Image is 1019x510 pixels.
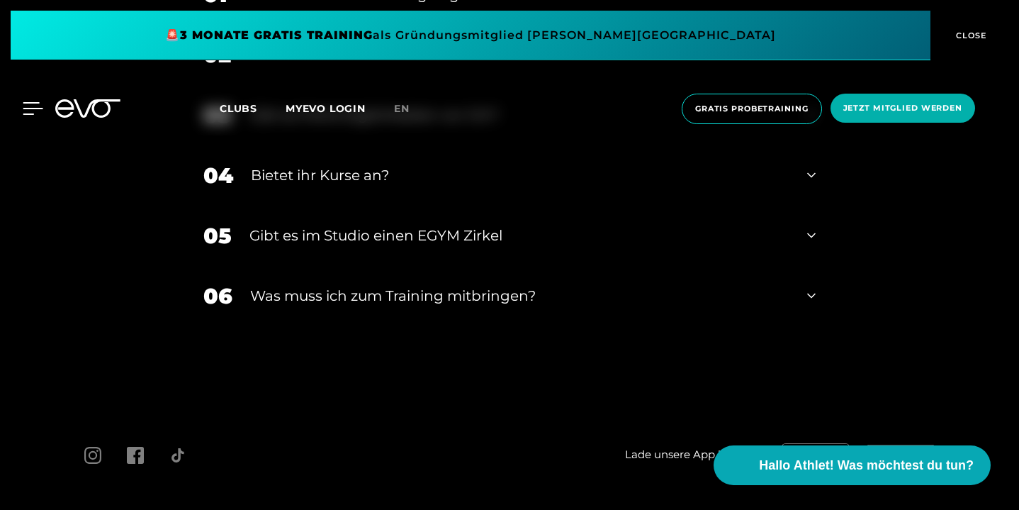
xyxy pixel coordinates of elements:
div: Bietet ihr Kurse an? [251,165,789,186]
div: Gibt es im Studio einen EGYM Zirkel [249,225,789,246]
a: en [394,101,427,117]
a: Gratis Probetraining [677,94,826,124]
button: Hallo Athlet! Was möchtest du tun? [714,445,991,485]
div: 06 [203,280,232,312]
a: Jetzt Mitglied werden [826,94,979,124]
span: Clubs [220,102,257,115]
span: CLOSE [952,29,987,42]
div: Was muss ich zum Training mitbringen? [250,285,789,306]
span: en [394,102,410,115]
div: 04 [203,160,233,192]
span: Jetzt Mitglied werden [843,102,962,114]
span: Hallo Athlet! Was möchtest du tun? [759,456,974,475]
img: evofitness app [782,443,850,466]
button: CLOSE [930,11,1008,60]
span: Lade unsere App herunter [625,447,765,463]
a: MYEVO LOGIN [286,102,366,115]
span: Gratis Probetraining [695,103,809,115]
a: Clubs [220,101,286,115]
div: 05 [203,220,232,252]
